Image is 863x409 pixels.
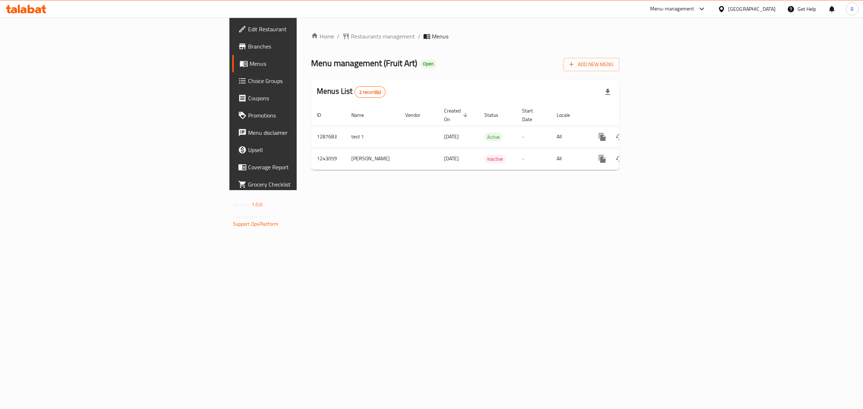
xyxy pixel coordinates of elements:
a: Restaurants management [342,32,415,41]
a: Support.OpsPlatform [233,219,279,229]
button: Add New Menu [563,58,619,71]
nav: breadcrumb [311,32,619,41]
span: Promotions [248,111,368,120]
a: Coupons [232,89,374,107]
button: Change Status [611,128,628,146]
span: [DATE] [444,154,459,163]
span: Grocery Checklist [248,180,368,189]
span: Status [484,111,508,119]
span: Created On [444,106,470,124]
td: - [516,126,551,148]
span: Open [420,61,437,67]
span: Add New Menu [569,60,613,69]
button: more [594,128,611,146]
th: Actions [588,104,668,126]
span: Coverage Report [248,163,368,171]
a: Menus [232,55,374,72]
span: Vendor [405,111,430,119]
a: Menu disclaimer [232,124,374,141]
span: Menus [432,32,448,41]
div: Menu-management [650,5,694,13]
button: Change Status [611,150,628,167]
span: B [850,5,854,13]
span: Inactive [484,155,506,163]
div: Open [420,60,437,68]
div: [GEOGRAPHIC_DATA] [728,5,776,13]
a: Edit Restaurant [232,20,374,38]
a: Coverage Report [232,158,374,176]
td: All [551,148,588,170]
div: Export file [599,83,616,101]
a: Branches [232,38,374,55]
td: - [516,148,551,170]
span: Get support on: [233,212,266,221]
span: Start Date [522,106,542,124]
a: Grocery Checklist [232,176,374,193]
span: ID [317,111,330,119]
span: 2 record(s) [355,89,385,96]
span: Edit Restaurant [248,25,368,33]
span: 1.0.0 [252,200,263,209]
span: Locale [557,111,579,119]
button: more [594,150,611,167]
a: Promotions [232,107,374,124]
li: / [418,32,420,41]
span: Branches [248,42,368,51]
span: Menu disclaimer [248,128,368,137]
div: Total records count [355,86,386,98]
span: Coupons [248,94,368,102]
td: All [551,126,588,148]
span: Menus [250,59,368,68]
span: [DATE] [444,132,459,141]
span: Name [351,111,373,119]
span: Version: [233,200,251,209]
a: Choice Groups [232,72,374,89]
table: enhanced table [311,104,668,170]
span: Active [484,133,503,141]
span: Choice Groups [248,77,368,85]
h2: Menus List [317,86,385,98]
span: Upsell [248,146,368,154]
span: Restaurants management [351,32,415,41]
a: Upsell [232,141,374,158]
